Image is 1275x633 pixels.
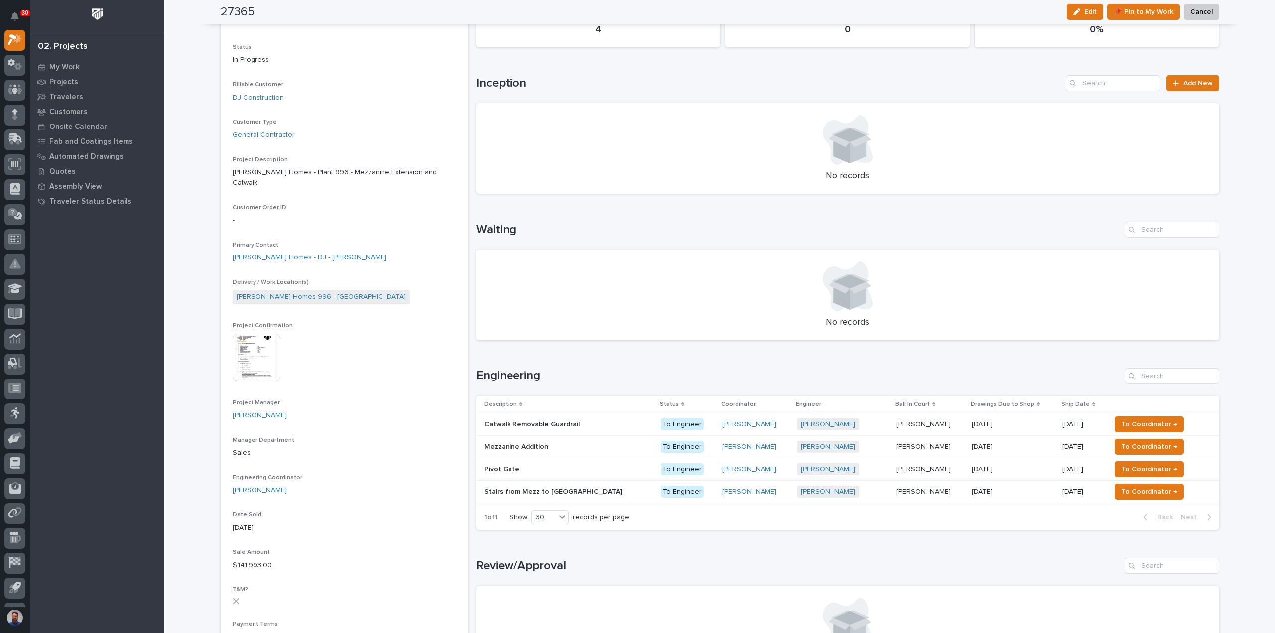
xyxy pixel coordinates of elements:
p: records per page [573,513,629,522]
span: Delivery / Work Location(s) [233,279,309,285]
button: To Coordinator → [1115,461,1184,477]
a: Automated Drawings [30,149,164,164]
h1: Inception [476,76,1062,91]
p: - [233,215,456,226]
p: Projects [49,78,78,87]
a: Travelers [30,89,164,104]
p: $ 141,993.00 [233,560,456,571]
span: To Coordinator → [1121,418,1177,430]
span: Date Sold [233,512,261,518]
span: Add New [1183,80,1213,87]
p: 0% [987,23,1207,35]
h1: Review/Approval [476,559,1121,573]
p: [DATE] [1062,465,1103,474]
div: To Engineer [661,486,704,498]
p: [DATE] [233,523,456,533]
p: Automated Drawings [49,152,124,161]
p: Quotes [49,167,76,176]
a: Projects [30,74,164,89]
div: Search [1066,75,1160,91]
h1: Waiting [476,223,1121,237]
a: My Work [30,59,164,74]
div: Search [1125,368,1219,384]
button: To Coordinator → [1115,439,1184,455]
a: [PERSON_NAME] [233,485,287,496]
h2: 27365 [221,5,255,19]
p: 0 [737,23,958,35]
p: [DATE] [1062,443,1103,451]
p: Ship Date [1061,399,1090,410]
a: [PERSON_NAME] [233,410,287,421]
a: General Contractor [233,130,295,140]
tr: Pivot GatePivot Gate To Engineer[PERSON_NAME] [PERSON_NAME] [PERSON_NAME][PERSON_NAME] [DATE][DAT... [476,458,1219,480]
p: Pivot Gate [484,463,521,474]
tr: Catwalk Removable GuardrailCatwalk Removable Guardrail To Engineer[PERSON_NAME] [PERSON_NAME] [PE... [476,413,1219,435]
p: [DATE] [972,441,995,451]
div: To Engineer [661,463,704,476]
tr: Stairs from Mezz to [GEOGRAPHIC_DATA]Stairs from Mezz to [GEOGRAPHIC_DATA] To Engineer[PERSON_NAM... [476,480,1219,503]
span: 📌 Pin to My Work [1114,6,1173,18]
p: [DATE] [1062,488,1103,496]
a: [PERSON_NAME] [722,465,776,474]
a: Onsite Calendar [30,119,164,134]
a: [PERSON_NAME] Homes 996 - [GEOGRAPHIC_DATA] [237,292,406,302]
tr: Mezzanine AdditionMezzanine Addition To Engineer[PERSON_NAME] [PERSON_NAME] [PERSON_NAME][PERSON_... [476,435,1219,458]
a: Add New [1166,75,1219,91]
a: Traveler Status Details [30,194,164,209]
span: Customer Type [233,119,277,125]
span: Cancel [1190,6,1213,18]
a: [PERSON_NAME] Homes - DJ - [PERSON_NAME] [233,253,386,263]
a: Quotes [30,164,164,179]
div: To Engineer [661,441,704,453]
p: Mezzanine Addition [484,441,550,451]
span: Customer Order ID [233,205,286,211]
a: [PERSON_NAME] [722,420,776,429]
p: Onsite Calendar [49,123,107,131]
p: In Progress [233,55,456,65]
div: 30 [532,512,556,523]
h1: Engineering [476,369,1121,383]
a: [PERSON_NAME] [801,420,855,429]
span: Status [233,44,252,50]
p: Travelers [49,93,83,102]
p: [PERSON_NAME] [896,418,953,429]
a: Assembly View [30,179,164,194]
a: [PERSON_NAME] [801,443,855,451]
p: Show [510,513,527,522]
button: users-avatar [4,607,25,628]
a: [PERSON_NAME] [722,488,776,496]
a: [PERSON_NAME] [801,488,855,496]
span: To Coordinator → [1121,463,1177,475]
p: [PERSON_NAME] [896,486,953,496]
p: Fab and Coatings Items [49,137,133,146]
div: Search [1125,222,1219,238]
a: DJ Construction [233,93,284,103]
p: Description [484,399,517,410]
a: Fab and Coatings Items [30,134,164,149]
p: [DATE] [1062,420,1103,429]
p: Ball In Court [895,399,930,410]
p: [PERSON_NAME] Homes - Plant 996 - Mezzanine Extension and Catwalk [233,167,456,188]
button: Edit [1067,4,1103,20]
div: Search [1125,558,1219,574]
p: No records [488,317,1207,328]
span: Next [1181,513,1203,522]
p: Drawings Due to Shop [971,399,1034,410]
span: Engineering Coordinator [233,475,302,481]
span: To Coordinator → [1121,486,1177,498]
p: [DATE] [972,463,995,474]
span: Back [1151,513,1173,522]
p: [PERSON_NAME] [896,463,953,474]
button: 📌 Pin to My Work [1107,4,1180,20]
p: 30 [22,9,28,16]
button: Next [1177,513,1219,522]
p: Assembly View [49,182,102,191]
button: To Coordinator → [1115,416,1184,432]
p: Stairs from Mezz to [GEOGRAPHIC_DATA] [484,486,624,496]
a: [PERSON_NAME] [722,443,776,451]
p: [PERSON_NAME] [896,441,953,451]
a: [PERSON_NAME] [801,465,855,474]
button: To Coordinator → [1115,484,1184,500]
span: To Coordinator → [1121,441,1177,453]
p: Engineer [796,399,821,410]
